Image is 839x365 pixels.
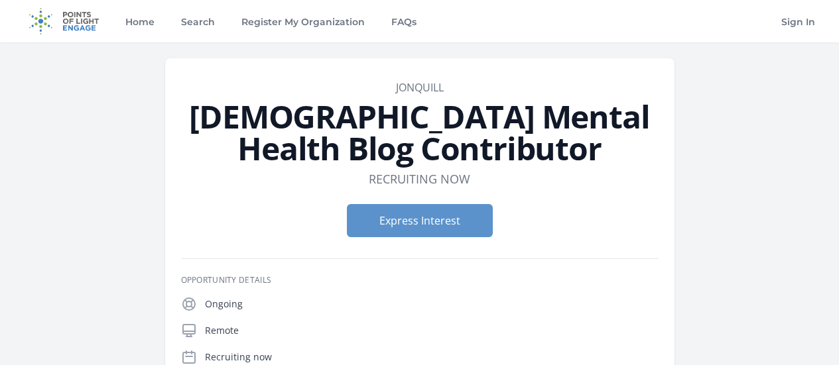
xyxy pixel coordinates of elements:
[181,275,659,286] h3: Opportunity Details
[181,101,659,164] h1: [DEMOGRAPHIC_DATA] Mental Health Blog Contributor
[396,80,444,95] a: Jonquill
[205,350,659,364] p: Recruiting now
[205,297,659,311] p: Ongoing
[347,204,493,237] button: Express Interest
[369,170,470,188] dd: Recruiting now
[205,324,659,337] p: Remote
